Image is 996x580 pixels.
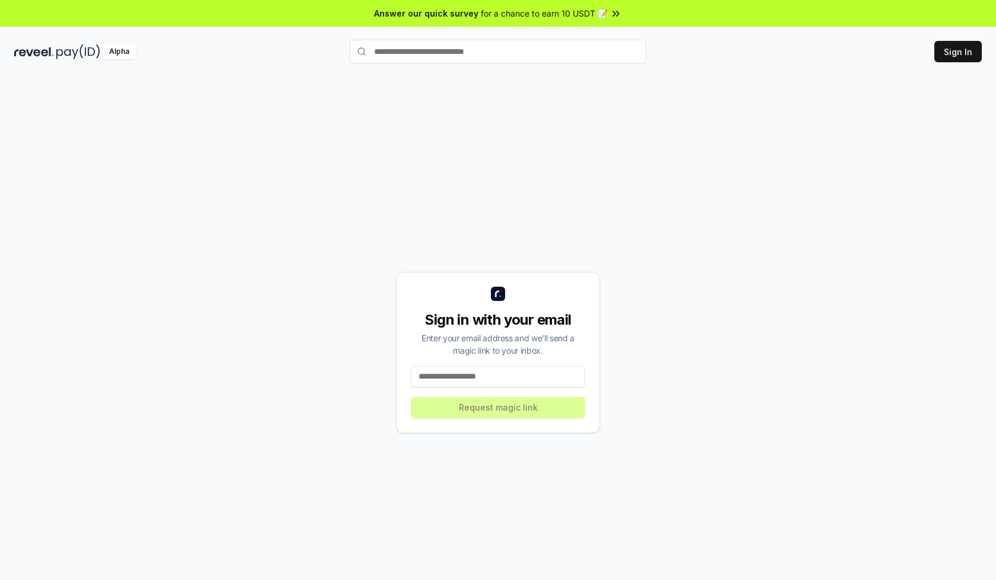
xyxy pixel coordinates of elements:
[934,41,982,62] button: Sign In
[411,310,585,329] div: Sign in with your email
[491,287,505,301] img: logo_small
[411,332,585,357] div: Enter your email address and we’ll send a magic link to your inbox.
[14,44,54,59] img: reveel_dark
[56,44,100,59] img: pay_id
[481,7,608,20] span: for a chance to earn 10 USDT 📝
[103,44,136,59] div: Alpha
[374,7,478,20] span: Answer our quick survey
